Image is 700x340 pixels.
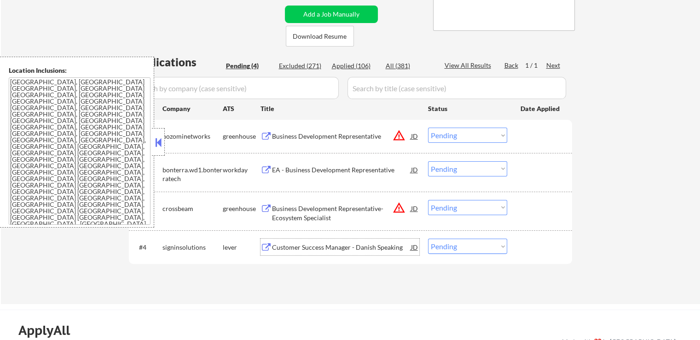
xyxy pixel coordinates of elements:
[260,104,419,113] div: Title
[525,61,546,70] div: 1 / 1
[272,243,411,252] div: Customer Success Manager - Danish Speaking
[162,104,223,113] div: Company
[272,132,411,141] div: Business Development Representative
[139,243,155,252] div: #4
[18,322,81,338] div: ApplyAll
[162,132,223,141] div: nozominetworks
[410,200,419,217] div: JD
[223,204,260,213] div: greenhouse
[272,165,411,175] div: EA - Business Development Representative
[286,26,354,47] button: Download Resume
[504,61,519,70] div: Back
[410,128,419,144] div: JD
[393,201,405,214] button: warning_amber
[226,61,272,70] div: Pending (4)
[223,132,260,141] div: greenhouse
[132,57,223,68] div: Applications
[546,61,561,70] div: Next
[162,165,223,183] div: bonterra.wd1.bonterratech
[428,100,507,117] div: Status
[410,161,419,178] div: JD
[393,129,405,142] button: warning_amber
[223,165,260,175] div: workday
[332,61,378,70] div: Applied (106)
[162,243,223,252] div: signinsolutions
[223,104,260,113] div: ATS
[521,104,561,113] div: Date Applied
[347,77,566,99] input: Search by title (case sensitive)
[132,77,339,99] input: Search by company (case sensitive)
[162,204,223,213] div: crossbeam
[285,6,378,23] button: Add a Job Manually
[445,61,494,70] div: View All Results
[272,204,411,222] div: Business Development Representative- Ecosystem Specialist
[279,61,325,70] div: Excluded (271)
[410,239,419,255] div: JD
[9,66,150,75] div: Location Inclusions:
[386,61,432,70] div: All (381)
[223,243,260,252] div: lever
